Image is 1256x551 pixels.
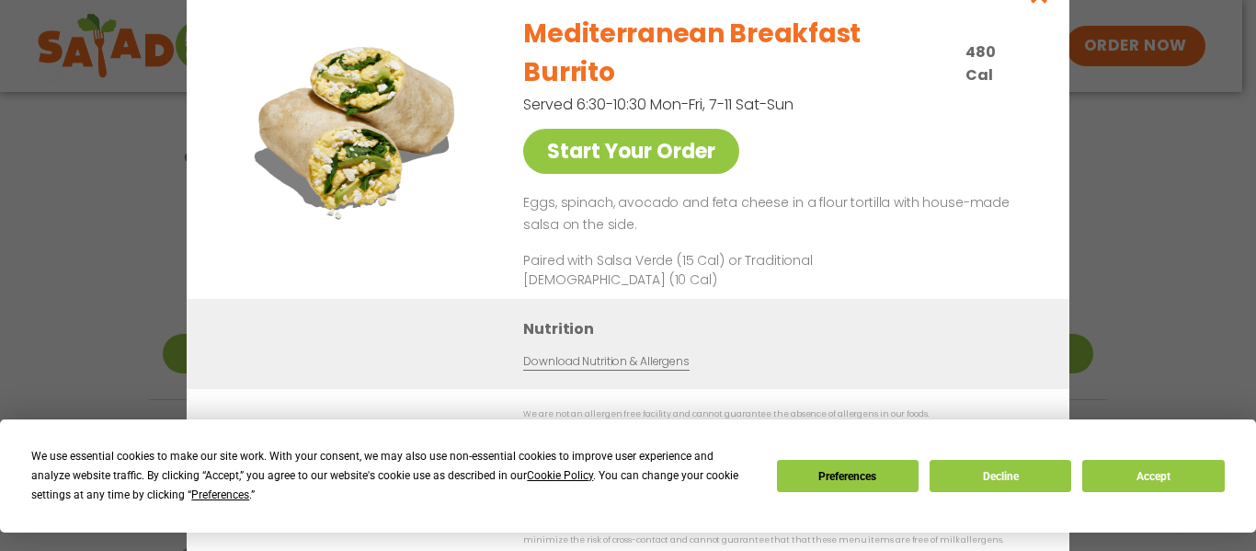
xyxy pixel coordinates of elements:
p: While our menu includes foods that are made without dairy, our restaurants are not dairy free. We... [523,520,1033,548]
p: Eggs, spinach, avocado and feta cheese in a flour tortilla with house-made salsa on the side. [523,192,1025,236]
h3: Nutrition [523,316,1042,339]
h2: Mediterranean Breakfast Burrito [523,15,954,92]
span: Preferences [191,488,249,501]
span: Cookie Policy [527,469,593,482]
img: Featured product photo for Mediterranean Breakfast Burrito [228,1,485,258]
button: Accept [1082,460,1224,492]
a: Download Nutrition & Allergens [523,352,689,370]
button: Preferences [777,460,919,492]
p: Served 6:30-10:30 Mon-Fri, 7-11 Sat-Sun [523,93,937,116]
p: 480 Cal [965,40,1025,86]
a: Start Your Order [523,129,739,174]
button: Decline [930,460,1071,492]
p: We are not an allergen free facility and cannot guarantee the absence of allergens in our foods. [523,408,1033,421]
p: Paired with Salsa Verde (15 Cal) or Traditional [DEMOGRAPHIC_DATA] (10 Cal) [523,250,863,289]
div: We use essential cookies to make our site work. With your consent, we may also use non-essential ... [31,447,754,505]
